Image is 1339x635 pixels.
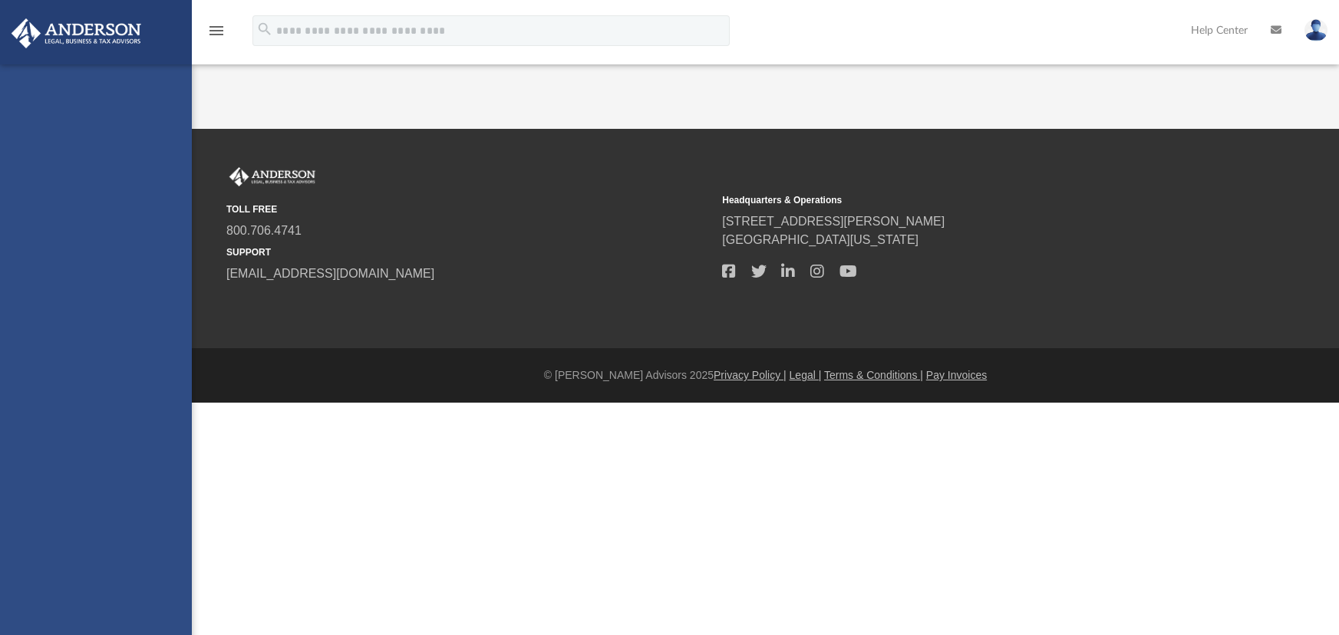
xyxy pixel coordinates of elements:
[790,369,822,381] a: Legal |
[192,367,1339,383] div: © [PERSON_NAME] Advisors 2025
[722,193,1207,207] small: Headquarters & Operations
[226,267,434,280] a: [EMAIL_ADDRESS][DOMAIN_NAME]
[226,167,318,187] img: Anderson Advisors Platinum Portal
[722,233,919,246] a: [GEOGRAPHIC_DATA][US_STATE]
[714,369,787,381] a: Privacy Policy |
[226,245,711,259] small: SUPPORT
[256,21,273,38] i: search
[226,224,302,237] a: 800.706.4741
[722,215,945,228] a: [STREET_ADDRESS][PERSON_NAME]
[226,202,711,216] small: TOLL FREE
[824,369,923,381] a: Terms & Conditions |
[207,29,226,40] a: menu
[7,18,146,48] img: Anderson Advisors Platinum Portal
[1304,19,1327,41] img: User Pic
[207,21,226,40] i: menu
[926,369,987,381] a: Pay Invoices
